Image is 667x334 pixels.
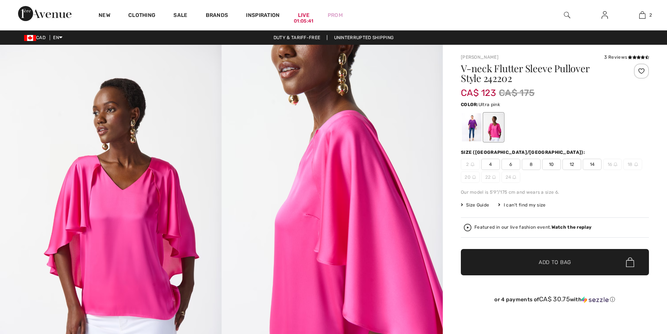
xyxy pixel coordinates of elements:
div: Majesty [462,113,482,141]
span: 8 [522,159,541,170]
a: 2 [624,11,661,20]
img: search the website [564,11,570,20]
img: ring-m.svg [471,162,474,166]
span: Color: [461,102,479,107]
a: Sale [173,12,187,20]
div: or 4 payments ofCA$ 30.75withSezzle Click to learn more about Sezzle [461,296,649,306]
span: 24 [501,172,520,183]
a: Live01:05:41 [298,11,310,19]
img: 1ère Avenue [18,6,71,21]
div: I can't find my size [498,202,545,208]
a: Clothing [128,12,155,20]
div: 3 Reviews [604,54,649,61]
img: Bag.svg [626,257,634,267]
span: CA$ 175 [499,86,535,100]
span: CAD [24,35,49,40]
h1: V-neck Flutter Sleeve Pullover Style 242202 [461,64,618,83]
a: Prom [328,11,343,19]
img: Canadian Dollar [24,35,36,41]
a: Sign In [596,11,614,20]
span: 4 [481,159,500,170]
span: 14 [583,159,602,170]
img: My Info [602,11,608,20]
span: 2 [461,159,480,170]
div: Featured in our live fashion event. [474,225,591,230]
img: My Bag [639,11,646,20]
button: Add to Bag [461,249,649,275]
span: 20 [461,172,480,183]
img: Watch the replay [464,224,471,231]
a: New [99,12,110,20]
img: ring-m.svg [472,175,476,179]
span: 16 [603,159,622,170]
span: 12 [562,159,581,170]
span: 2 [649,12,652,18]
div: or 4 payments of with [461,296,649,303]
span: Add to Bag [539,258,571,266]
span: CA$ 30.75 [539,295,570,303]
a: [PERSON_NAME] [461,55,498,60]
img: ring-m.svg [634,162,638,166]
span: Size Guide [461,202,489,208]
a: Brands [206,12,228,20]
span: Inspiration [246,12,280,20]
div: 01:05:41 [294,18,313,25]
img: ring-m.svg [614,162,617,166]
span: 18 [623,159,642,170]
img: Sezzle [582,296,609,303]
div: Our model is 5'9"/175 cm and wears a size 6. [461,189,649,196]
div: Size ([GEOGRAPHIC_DATA]/[GEOGRAPHIC_DATA]): [461,149,586,156]
span: 6 [501,159,520,170]
span: EN [53,35,62,40]
span: 22 [481,172,500,183]
img: ring-m.svg [492,175,496,179]
span: 10 [542,159,561,170]
strong: Watch the replay [552,225,592,230]
span: Ultra pink [479,102,500,107]
span: CA$ 123 [461,80,496,98]
img: ring-m.svg [512,175,516,179]
div: Ultra pink [484,113,503,141]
